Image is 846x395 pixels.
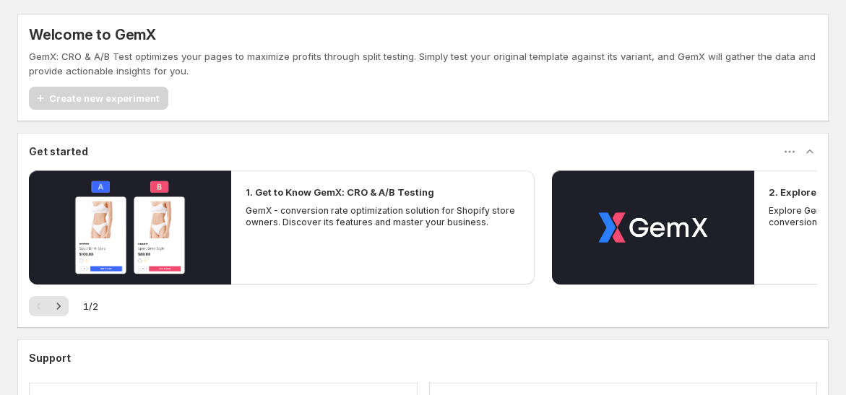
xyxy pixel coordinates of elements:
nav: Pagination [29,296,69,316]
button: Next [48,296,69,316]
h5: Welcome to GemX [29,26,156,43]
h3: Support [29,351,71,365]
button: Play video [29,170,231,285]
h2: 1. Get to Know GemX: CRO & A/B Testing [246,185,434,199]
span: 1 / 2 [83,299,98,313]
button: Play video [552,170,754,285]
p: GemX - conversion rate optimization solution for Shopify store owners. Discover its features and ... [246,205,520,228]
p: GemX: CRO & A/B Test optimizes your pages to maximize profits through split testing. Simply test ... [29,49,817,78]
h3: Get started [29,144,88,159]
